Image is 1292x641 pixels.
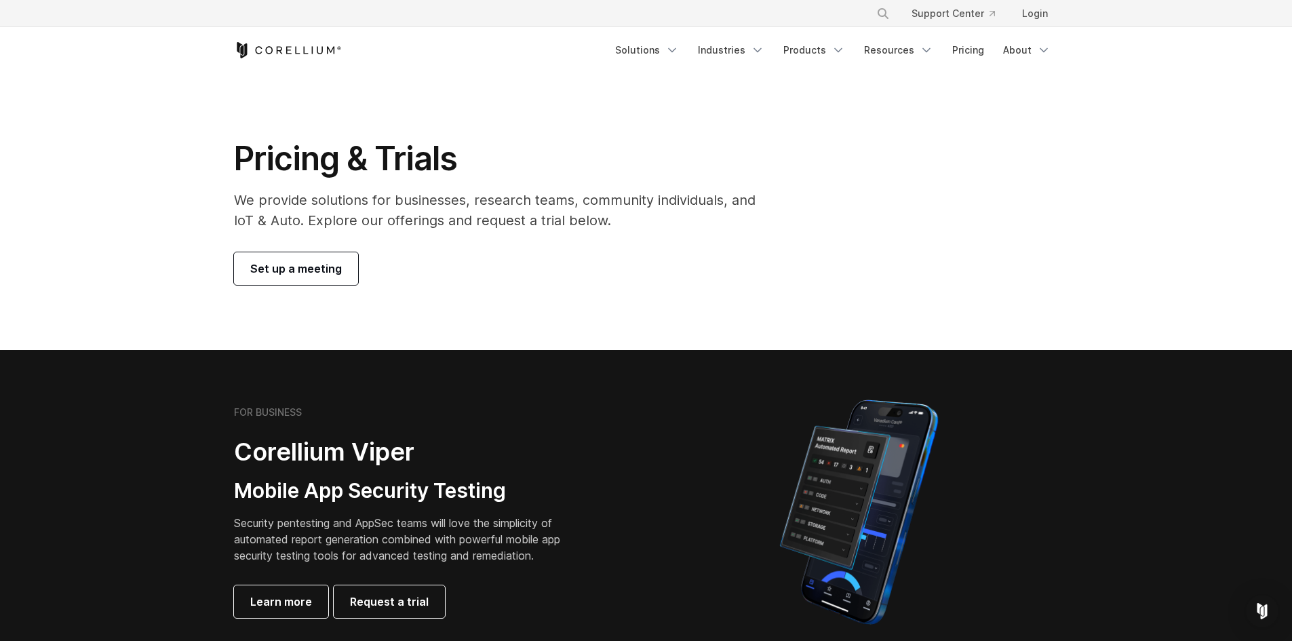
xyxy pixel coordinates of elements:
span: Learn more [250,594,312,610]
a: Set up a meeting [234,252,358,285]
button: Search [871,1,895,26]
p: We provide solutions for businesses, research teams, community individuals, and IoT & Auto. Explo... [234,190,775,231]
p: Security pentesting and AppSec teams will love the simplicity of automated report generation comb... [234,515,581,564]
img: Corellium MATRIX automated report on iPhone showing app vulnerability test results across securit... [757,393,961,631]
a: Login [1011,1,1059,26]
a: Solutions [607,38,687,62]
a: Industries [690,38,772,62]
div: Navigation Menu [860,1,1059,26]
a: Pricing [944,38,992,62]
h6: FOR BUSINESS [234,406,302,419]
a: Corellium Home [234,42,342,58]
h2: Corellium Viper [234,437,581,467]
span: Set up a meeting [250,260,342,277]
span: Request a trial [350,594,429,610]
h3: Mobile App Security Testing [234,478,581,504]
div: Open Intercom Messenger [1246,595,1278,627]
a: Request a trial [334,585,445,618]
a: Learn more [234,585,328,618]
a: Products [775,38,853,62]
h1: Pricing & Trials [234,138,775,179]
a: Resources [856,38,941,62]
a: About [995,38,1059,62]
div: Navigation Menu [607,38,1059,62]
a: Support Center [901,1,1006,26]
